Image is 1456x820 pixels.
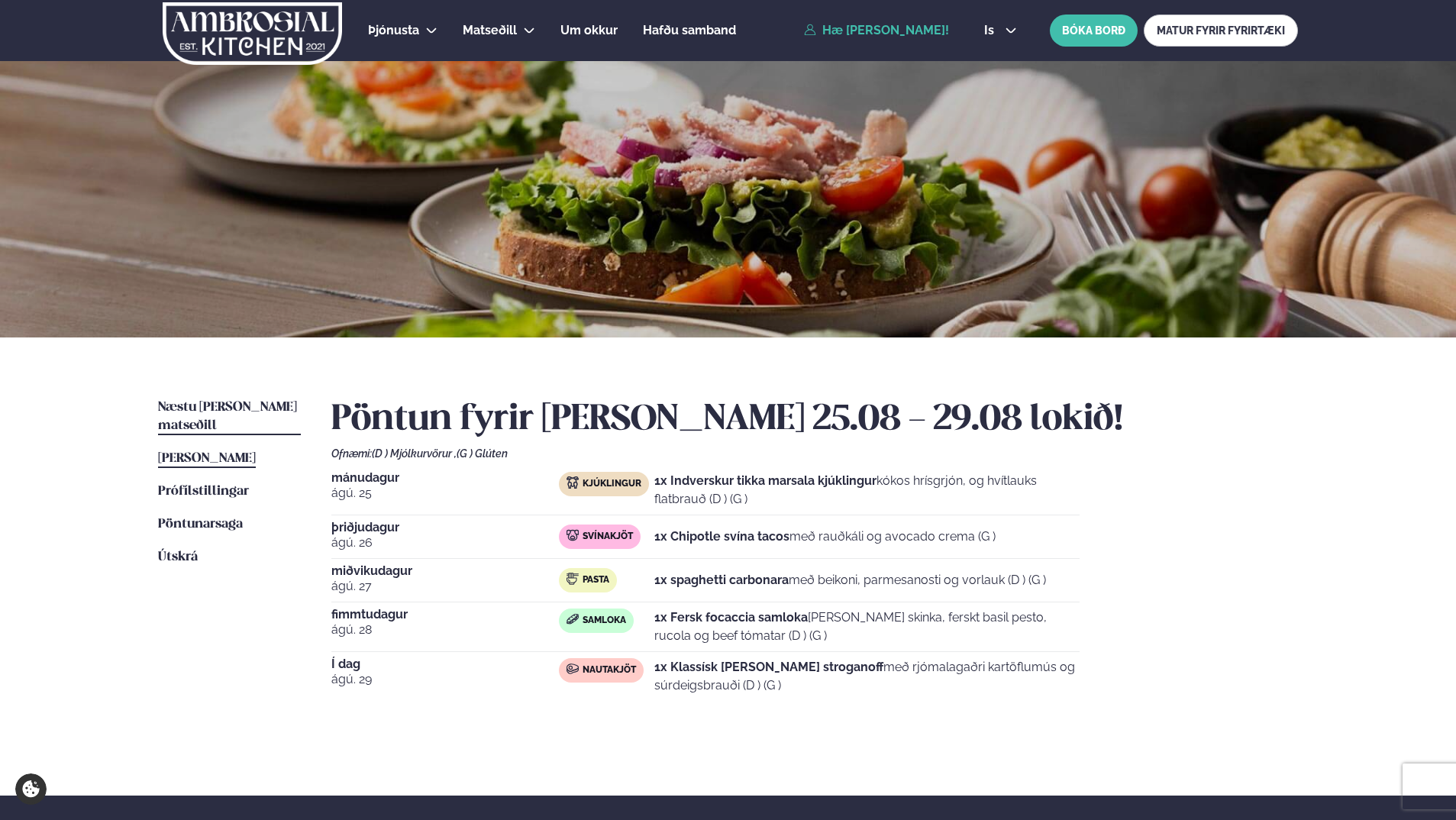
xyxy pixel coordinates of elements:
[583,531,633,543] span: Svínakjöt
[331,447,1298,460] div: Ofnæmi:
[331,565,559,577] span: miðvikudagur
[984,24,999,37] span: is
[654,472,1080,508] p: kókos hrísgrjón, og hvítlauks flatbrauð (D ) (G )
[158,452,256,465] span: [PERSON_NAME]
[560,21,618,40] a: Um okkur
[158,515,243,534] a: Pöntunarsaga
[654,660,883,674] strong: 1x Klassísk [PERSON_NAME] stroganoff
[643,21,736,40] a: Hafðu samband
[1144,15,1298,47] a: MATUR FYRIR FYRIRTÆKI
[804,24,949,37] a: Hæ [PERSON_NAME]!
[331,670,559,689] span: ágú. 29
[158,548,198,567] a: Útskrá
[331,609,559,621] span: fimmtudagur
[567,573,579,585] img: pasta.svg
[331,399,1298,441] h2: Pöntun fyrir [PERSON_NAME] 25.08 - 29.08 lokið!
[654,658,1080,695] p: með rjómalagaðri kartöflumús og súrdeigsbrauði (D ) (G )
[158,483,249,501] a: Prófílstillingar
[583,664,636,676] span: Nautakjöt
[654,609,1080,645] p: [PERSON_NAME] skinka, ferskt basil pesto, rucola og beef tómatar (D ) (G )
[368,23,419,37] span: Þjónusta
[643,23,736,37] span: Hafðu samband
[583,478,641,490] span: Kjúklingur
[331,658,559,670] span: Í dag
[654,528,996,546] p: með rauðkáli og avocado crema (G )
[654,473,877,488] strong: 1x Indverskur tikka marsala kjúklingur
[654,529,789,544] strong: 1x Chipotle svína tacos
[331,621,559,639] span: ágú. 28
[567,476,579,489] img: chicken.svg
[15,773,47,805] a: Cookie settings
[457,447,508,460] span: (G ) Glúten
[158,401,297,432] span: Næstu [PERSON_NAME] matseðill
[567,614,579,625] img: sandwich-new-16px.svg
[368,21,419,40] a: Þjónusta
[463,23,517,37] span: Matseðill
[158,485,249,498] span: Prófílstillingar
[331,577,559,596] span: ágú. 27
[1050,15,1138,47] button: BÓKA BORÐ
[331,484,559,502] span: ágú. 25
[654,571,1046,589] p: með beikoni, parmesanosti og vorlauk (D ) (G )
[158,450,256,468] a: [PERSON_NAME]
[158,550,198,563] span: Útskrá
[161,2,344,65] img: logo
[654,610,808,625] strong: 1x Fersk focaccia samloka
[583,615,626,627] span: Samloka
[583,574,609,586] span: Pasta
[972,24,1029,37] button: is
[331,521,559,534] span: þriðjudagur
[567,663,579,675] img: beef.svg
[331,472,559,484] span: mánudagur
[158,518,243,531] span: Pöntunarsaga
[654,573,789,587] strong: 1x spaghetti carbonara
[331,534,559,552] span: ágú. 26
[560,23,618,37] span: Um okkur
[372,447,457,460] span: (D ) Mjólkurvörur ,
[567,529,579,541] img: pork.svg
[463,21,517,40] a: Matseðill
[158,399,301,435] a: Næstu [PERSON_NAME] matseðill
